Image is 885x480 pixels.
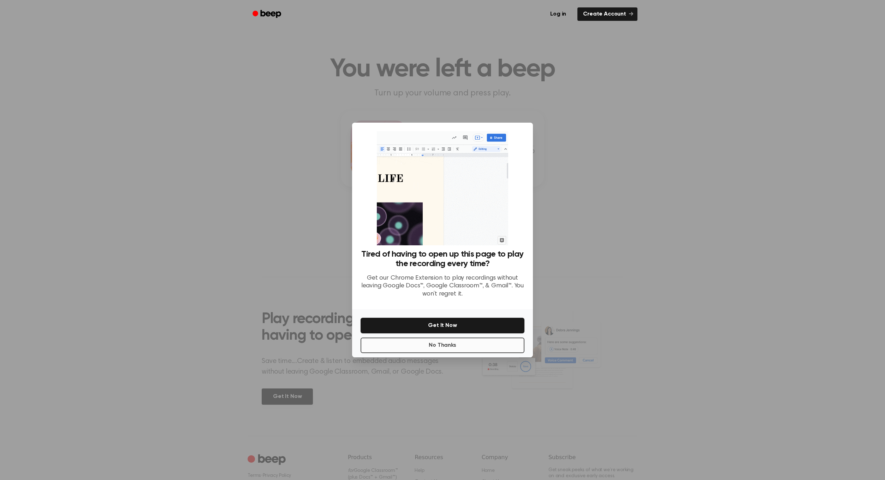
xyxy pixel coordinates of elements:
img: Beep extension in action [377,131,508,245]
a: Log in [543,6,573,22]
p: Get our Chrome Extension to play recordings without leaving Google Docs™, Google Classroom™, & Gm... [361,274,524,298]
h3: Tired of having to open up this page to play the recording every time? [361,250,524,269]
button: Get It Now [361,318,524,333]
a: Create Account [577,7,637,21]
a: Beep [248,7,287,21]
button: No Thanks [361,338,524,353]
